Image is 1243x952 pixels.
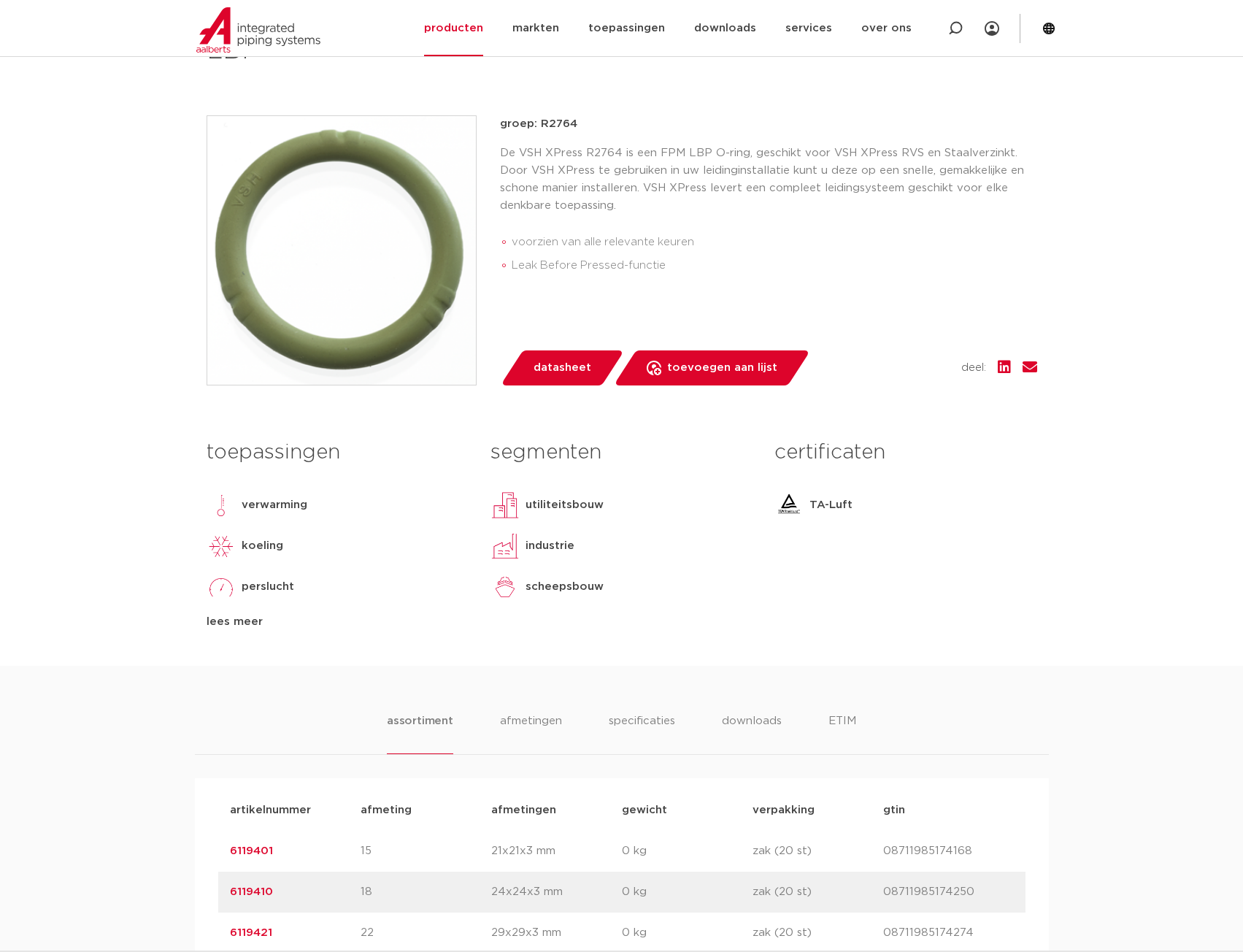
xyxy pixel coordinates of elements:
[490,491,520,520] img: utiliteitsbouw
[622,842,753,860] p: 0 kg
[207,572,236,602] img: perslucht
[230,927,272,938] a: 6119421
[622,924,753,942] p: 0 kg
[500,350,624,385] a: datasheet
[500,713,562,754] li: afmetingen
[242,537,283,555] p: koeling
[230,802,361,819] p: artikelnummer
[491,924,622,942] p: 29x29x3 mm
[361,883,491,901] p: 18
[526,537,574,555] p: industrie
[491,883,622,901] p: 24x24x3 mm
[753,802,883,819] p: verpakking
[774,438,1036,467] h3: certificaten
[230,886,273,897] a: 6119410
[491,802,622,819] p: afmetingen
[534,356,591,380] span: datasheet
[242,578,294,596] p: perslucht
[230,845,273,856] a: 6119401
[491,842,622,860] p: 21x21x3 mm
[774,491,804,520] img: TA-Luft
[207,613,469,631] div: lees meer
[500,145,1037,215] p: De VSH XPress R2764 is een FPM LBP O-ring, geschikt voor VSH XPress RVS en Staalverzinkt. Door VS...
[361,842,491,860] p: 15
[512,231,1037,254] li: voorzien van alle relevante keuren
[883,802,1014,819] p: gtin
[207,491,236,520] img: verwarming
[753,842,883,860] p: zak (20 st)
[526,578,604,596] p: scheepsbouw
[526,496,604,514] p: utiliteitsbouw
[512,254,1037,277] li: Leak Before Pressed-functie
[207,116,476,385] img: Product Image for VSH XPress Staalverzinkt+RVS O-ring FPM LBP
[753,924,883,942] p: zak (20 st)
[809,496,853,514] p: TA-Luft
[609,713,675,754] li: specificaties
[361,802,491,819] p: afmeting
[490,438,753,467] h3: segmenten
[722,713,782,754] li: downloads
[361,924,491,942] p: 22
[828,713,856,754] li: ETIM
[883,883,1014,901] p: 08711985174250
[490,531,520,561] img: industrie
[753,883,883,901] p: zak (20 st)
[500,115,1037,133] p: groep: R2764
[622,883,753,901] p: 0 kg
[242,496,307,514] p: verwarming
[883,924,1014,942] p: 08711985174274
[490,572,520,602] img: scheepsbouw
[667,356,777,380] span: toevoegen aan lijst
[207,531,236,561] img: koeling
[207,438,469,467] h3: toepassingen
[961,359,986,377] span: deel:
[622,802,753,819] p: gewicht
[883,842,1014,860] p: 08711985174168
[387,713,453,754] li: assortiment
